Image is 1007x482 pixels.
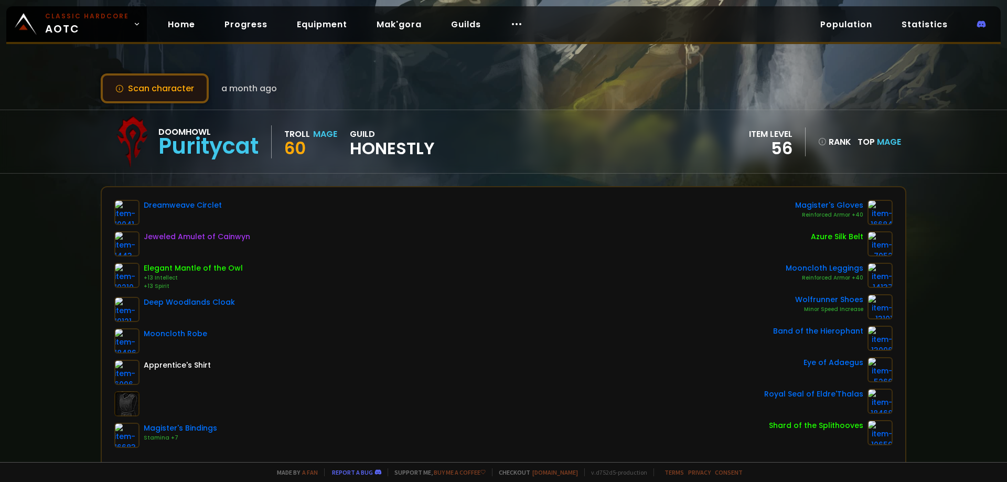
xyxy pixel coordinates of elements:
img: item-16684 [867,200,893,225]
div: Wolfrunner Shoes [795,294,863,305]
div: Dreamweave Circlet [144,200,222,211]
span: 60 [284,136,306,160]
img: item-13101 [867,294,893,319]
div: Doomhowl [158,125,259,138]
div: Magister's Bindings [144,423,217,434]
div: 56 [749,141,792,156]
a: Report a bug [332,468,373,476]
div: Royal Seal of Eldre'Thalas [764,389,863,400]
span: Support me, [388,468,486,476]
img: item-1443 [114,231,140,256]
div: Magister's Gloves [795,200,863,211]
div: +13 Spirit [144,282,243,291]
div: Mooncloth Leggings [786,263,863,274]
a: Statistics [893,14,956,35]
div: Minor Speed Increase [795,305,863,314]
button: Scan character [101,73,209,103]
img: item-10041 [114,200,140,225]
div: guild [350,127,435,156]
div: Shard of the Splithooves [769,420,863,431]
a: Terms [665,468,684,476]
div: Puritycat [158,138,259,154]
a: [DOMAIN_NAME] [532,468,578,476]
img: item-18486 [114,328,140,354]
a: Privacy [688,468,711,476]
div: Mage [313,127,337,141]
a: Equipment [288,14,356,35]
div: Mooncloth Robe [144,328,207,339]
span: Checkout [492,468,578,476]
span: AOTC [45,12,129,37]
img: item-18468 [867,389,893,414]
img: item-19121 [114,297,140,322]
a: Mak'gora [368,14,430,35]
a: Progress [216,14,276,35]
div: Troll [284,127,310,141]
div: Apprentice's Shirt [144,360,211,371]
div: Reinforced Armor +40 [786,274,863,282]
div: rank [818,135,851,148]
div: item level [749,127,792,141]
img: item-16683 [114,423,140,448]
img: item-13096 [867,326,893,351]
a: Population [812,14,881,35]
div: Eye of Adaegus [804,357,863,368]
a: Buy me a coffee [434,468,486,476]
div: Reinforced Armor +40 [795,211,863,219]
a: Guilds [443,14,489,35]
span: Honestly [350,141,435,156]
a: Consent [715,468,743,476]
div: Elegant Mantle of the Owl [144,263,243,274]
div: Top [858,135,901,148]
a: a fan [302,468,318,476]
div: Azure Silk Belt [811,231,863,242]
span: Made by [271,468,318,476]
img: item-5266 [867,357,893,382]
img: item-10210 [114,263,140,288]
a: Classic HardcoreAOTC [6,6,147,42]
div: +13 Intellect [144,274,243,282]
img: item-7052 [867,231,893,256]
img: item-6096 [114,360,140,385]
div: Band of the Hierophant [773,326,863,337]
img: item-10659 [867,420,893,445]
div: Jeweled Amulet of Cainwyn [144,231,250,242]
span: Mage [877,136,901,148]
div: Stamina +7 [144,434,217,442]
small: Classic Hardcore [45,12,129,21]
img: item-14137 [867,263,893,288]
span: v. d752d5 - production [584,468,647,476]
a: Home [159,14,203,35]
div: Deep Woodlands Cloak [144,297,235,308]
span: a month ago [221,82,277,95]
